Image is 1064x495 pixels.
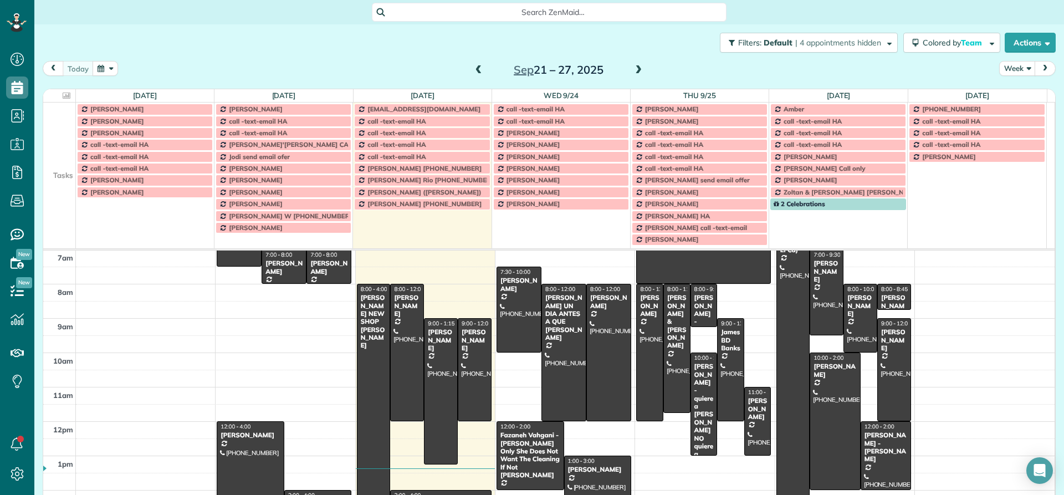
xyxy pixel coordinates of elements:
[881,320,911,327] span: 9:00 - 12:00
[16,277,32,288] span: New
[847,294,874,318] div: [PERSON_NAME]
[367,152,426,161] span: call -text-email HA
[965,91,989,100] a: [DATE]
[367,200,482,208] span: [PERSON_NAME] [PHONE_NUMBER]
[544,91,579,100] a: Wed 9/24
[229,200,283,208] span: [PERSON_NAME]
[462,320,492,327] span: 9:00 - 12:00
[814,354,843,361] span: 10:00 - 2:00
[694,354,724,361] span: 10:00 - 1:00
[961,38,984,48] span: Team
[229,129,287,137] span: call -text-email HA
[489,64,628,76] h2: 21 – 27, 2025
[221,423,250,430] span: 12:00 - 4:00
[720,328,741,352] div: James BD Banks
[774,200,825,208] span: 2 Celebrations
[428,320,454,327] span: 9:00 - 1:15
[720,33,898,53] button: Filters: Default | 4 appointments hidden
[864,423,894,430] span: 12:00 - 2:00
[922,117,980,125] span: call -text-email HA
[229,164,283,172] span: [PERSON_NAME]
[721,320,751,327] span: 9:00 - 12:00
[784,129,842,137] span: call -text-email HA
[90,188,144,196] span: [PERSON_NAME]
[58,460,73,468] span: 1pm
[568,457,595,465] span: 1:00 - 3:00
[813,363,857,379] div: [PERSON_NAME]
[411,91,434,100] a: [DATE]
[507,176,560,184] span: [PERSON_NAME]
[229,176,283,184] span: [PERSON_NAME]
[90,152,149,161] span: call -text-email HA
[813,259,840,283] div: [PERSON_NAME]
[881,285,908,293] span: 8:00 - 8:45
[360,294,387,350] div: [PERSON_NAME] NEW SHOP [PERSON_NAME]
[367,188,481,196] span: [PERSON_NAME] ([PERSON_NAME])
[645,140,703,149] span: call -text-email HA
[310,251,337,258] span: 7:00 - 8:00
[881,328,908,352] div: [PERSON_NAME]
[507,129,560,137] span: [PERSON_NAME]
[90,129,144,137] span: [PERSON_NAME]
[507,105,565,113] span: call -text-email HA
[645,223,747,232] span: [PERSON_NAME] call -text-email
[1035,61,1056,76] button: next
[53,391,73,400] span: 11am
[265,259,303,275] div: [PERSON_NAME]
[1005,33,1056,53] button: Actions
[461,328,488,352] div: [PERSON_NAME]
[229,223,283,232] span: [PERSON_NAME]
[393,294,421,318] div: [PERSON_NAME]
[90,140,149,149] span: call -text-email HA
[507,200,560,208] span: [PERSON_NAME]
[229,188,283,196] span: [PERSON_NAME]
[367,105,480,113] span: [EMAIL_ADDRESS][DOMAIN_NAME]
[361,285,387,293] span: 8:00 - 4:00
[507,117,565,125] span: call -text-email HA
[367,129,426,137] span: call -text-email HA
[922,105,981,113] span: [PHONE_NUMBER]
[645,152,703,161] span: call -text-email HA
[645,105,699,113] span: [PERSON_NAME]
[229,105,283,113] span: [PERSON_NAME]
[427,328,454,352] div: [PERSON_NAME]
[903,33,1000,53] button: Colored byTeam
[16,249,32,260] span: New
[847,285,877,293] span: 8:00 - 10:00
[367,117,426,125] span: call -text-email HA
[229,140,356,149] span: [PERSON_NAME]'[PERSON_NAME] CALL
[58,322,73,331] span: 9am
[500,277,538,293] div: [PERSON_NAME]
[714,33,898,53] a: Filters: Default | 4 appointments hidden
[367,140,426,149] span: call -text-email HA
[367,164,482,172] span: [PERSON_NAME] [PHONE_NUMBER]
[53,356,73,365] span: 10am
[694,363,714,482] div: [PERSON_NAME] - quiere a [PERSON_NAME] NO quiere a [PERSON_NAME]
[367,176,493,184] span: [PERSON_NAME] Rio [PHONE_NUMBER]
[864,431,908,463] div: [PERSON_NAME] - [PERSON_NAME]
[738,38,761,48] span: Filters:
[507,164,560,172] span: [PERSON_NAME]
[63,61,94,76] button: today
[784,152,837,161] span: [PERSON_NAME]
[90,105,144,113] span: [PERSON_NAME]
[748,389,778,396] span: 11:00 - 1:00
[645,212,710,220] span: [PERSON_NAME] HA
[133,91,157,100] a: [DATE]
[683,91,716,100] a: Thu 9/25
[90,117,144,125] span: [PERSON_NAME]
[694,285,721,293] span: 8:00 - 9:15
[922,152,976,161] span: [PERSON_NAME]
[500,423,530,430] span: 12:00 - 2:00
[645,188,699,196] span: [PERSON_NAME]
[694,294,714,350] div: [PERSON_NAME] - [PERSON_NAME]
[58,288,73,297] span: 8am
[667,285,697,293] span: 8:00 - 11:45
[90,176,144,184] span: [PERSON_NAME]
[784,105,804,113] span: Amber
[514,63,534,76] span: Sep
[748,397,768,421] div: [PERSON_NAME]
[827,91,851,100] a: [DATE]
[881,294,908,341] div: [PERSON_NAME] AND [PERSON_NAME]
[507,140,560,149] span: [PERSON_NAME]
